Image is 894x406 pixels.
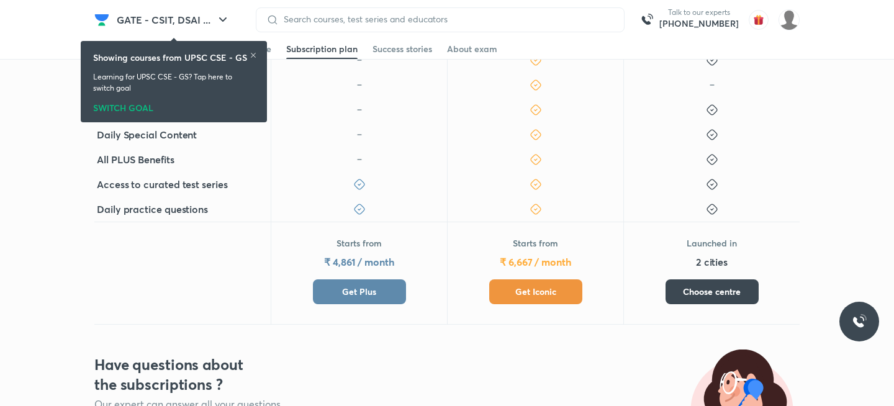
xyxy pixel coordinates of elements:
[97,152,174,167] h5: All PLUS Benefits
[852,314,867,329] img: ttu
[353,153,366,166] img: icon
[97,127,197,142] h5: Daily Special Content
[659,7,739,17] p: Talk to our experts
[313,279,406,304] button: Get Plus
[279,14,614,24] input: Search courses, test series and educators
[659,17,739,30] a: [PHONE_NUMBER]
[779,9,800,30] img: Abdul Ramzeen
[666,279,759,304] button: Choose centre
[353,54,366,66] img: icon
[353,79,366,91] img: icon
[353,129,366,141] img: icon
[93,99,255,112] div: SWITCH GOAL
[93,71,255,94] p: Learning for UPSC CSE - GS? Tap here to switch goal
[515,286,556,298] span: Get Iconic
[489,279,582,304] button: Get Iconic
[324,255,394,269] h5: ₹ 4,861 / month
[286,43,358,55] div: Subscription plan
[372,43,432,55] div: Success stories
[500,255,571,269] h5: ₹ 6,667 / month
[706,79,718,91] img: icon
[93,51,247,64] h6: Showing courses from UPSC CSE - GS
[342,286,376,298] span: Get Plus
[372,39,432,59] a: Success stories
[749,10,769,30] img: avatar
[447,39,497,59] a: About exam
[687,237,737,250] p: Launched in
[109,7,238,32] button: GATE - CSIT, DSAI ...
[97,177,228,192] h5: Access to curated test series
[634,7,659,32] img: call-us
[286,39,358,59] a: Subscription plan
[683,286,741,298] span: Choose centre
[353,104,366,116] img: icon
[696,255,728,269] h5: 2 cities
[97,202,208,217] h5: Daily practice questions
[94,354,263,394] h3: Have questions about the subscriptions ?
[447,43,497,55] div: About exam
[336,237,382,250] p: Starts from
[513,237,558,250] p: Starts from
[94,12,109,27] img: Company Logo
